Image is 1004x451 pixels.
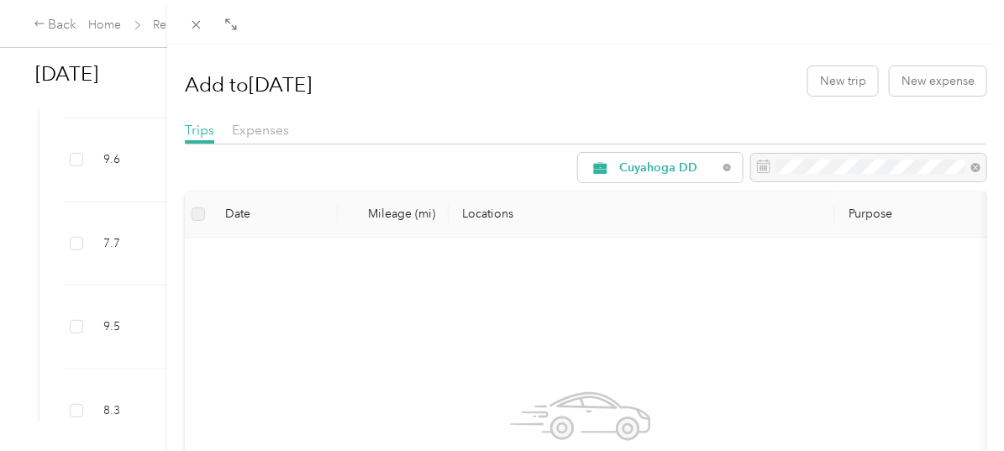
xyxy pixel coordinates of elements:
span: Expenses [232,122,289,138]
h1: Add to [DATE] [185,65,312,105]
th: Mileage (mi) [338,191,449,238]
span: Trips [185,122,214,138]
th: Date [212,191,338,238]
iframe: Everlance-gr Chat Button Frame [910,357,1004,451]
button: New trip [808,66,878,96]
button: New expense [890,66,986,96]
span: Cuyahoga DD [619,162,718,174]
th: Locations [449,191,835,238]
